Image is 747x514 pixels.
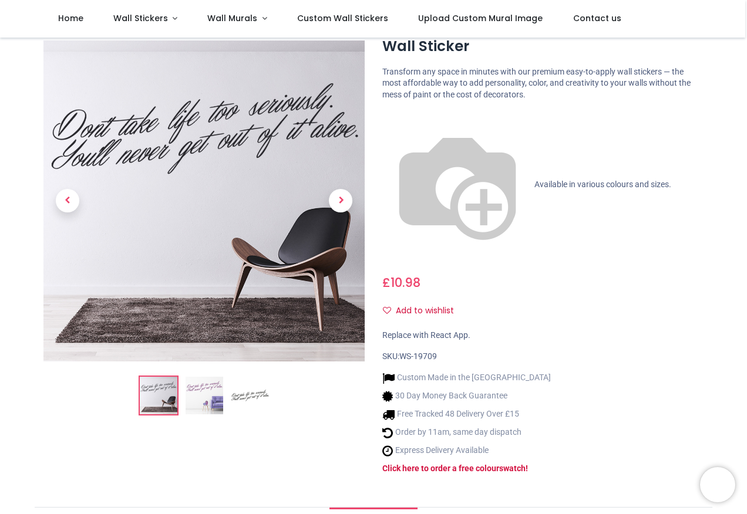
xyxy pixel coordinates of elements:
[43,40,365,361] img: Don't Take Life Too Seriously Funny Quotes Wall Sticker
[382,274,420,291] span: £
[573,12,621,24] span: Contact us
[499,464,526,473] a: swatch
[382,408,551,421] li: Free Tracked 48 Delivery Over £15
[391,274,420,291] span: 10.98
[399,351,437,361] span: WS-19709
[113,12,168,24] span: Wall Stickers
[207,12,257,24] span: Wall Murals
[534,180,671,189] span: Available in various colours and sizes.
[382,110,533,260] img: color-wheel.png
[382,445,551,457] li: Express Delivery Available
[383,306,391,315] i: Add to wishlist
[418,12,543,24] span: Upload Custom Mural Image
[231,377,269,414] img: WS-19709-03
[382,351,704,363] div: SKU:
[56,190,79,213] span: Previous
[382,372,551,384] li: Custom Made in the [GEOGRAPHIC_DATA]
[382,330,704,341] div: Replace with React App.
[58,12,83,24] span: Home
[382,427,551,439] li: Order by 11am, same day dispatch
[140,377,177,414] img: Don't Take Life Too Seriously Funny Quotes Wall Sticker
[382,66,704,101] p: Transform any space in minutes with our premium easy-to-apply wall stickers — the most affordable...
[526,464,528,473] a: !
[700,467,735,502] iframe: Brevo live chat
[382,464,499,473] a: Click here to order a free colour
[186,377,223,414] img: WS-19709-02
[317,89,365,313] a: Next
[329,190,352,213] span: Next
[297,12,388,24] span: Custom Wall Stickers
[43,89,92,313] a: Previous
[382,301,464,321] button: Add to wishlistAdd to wishlist
[382,390,551,403] li: 30 Day Money Back Guarantee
